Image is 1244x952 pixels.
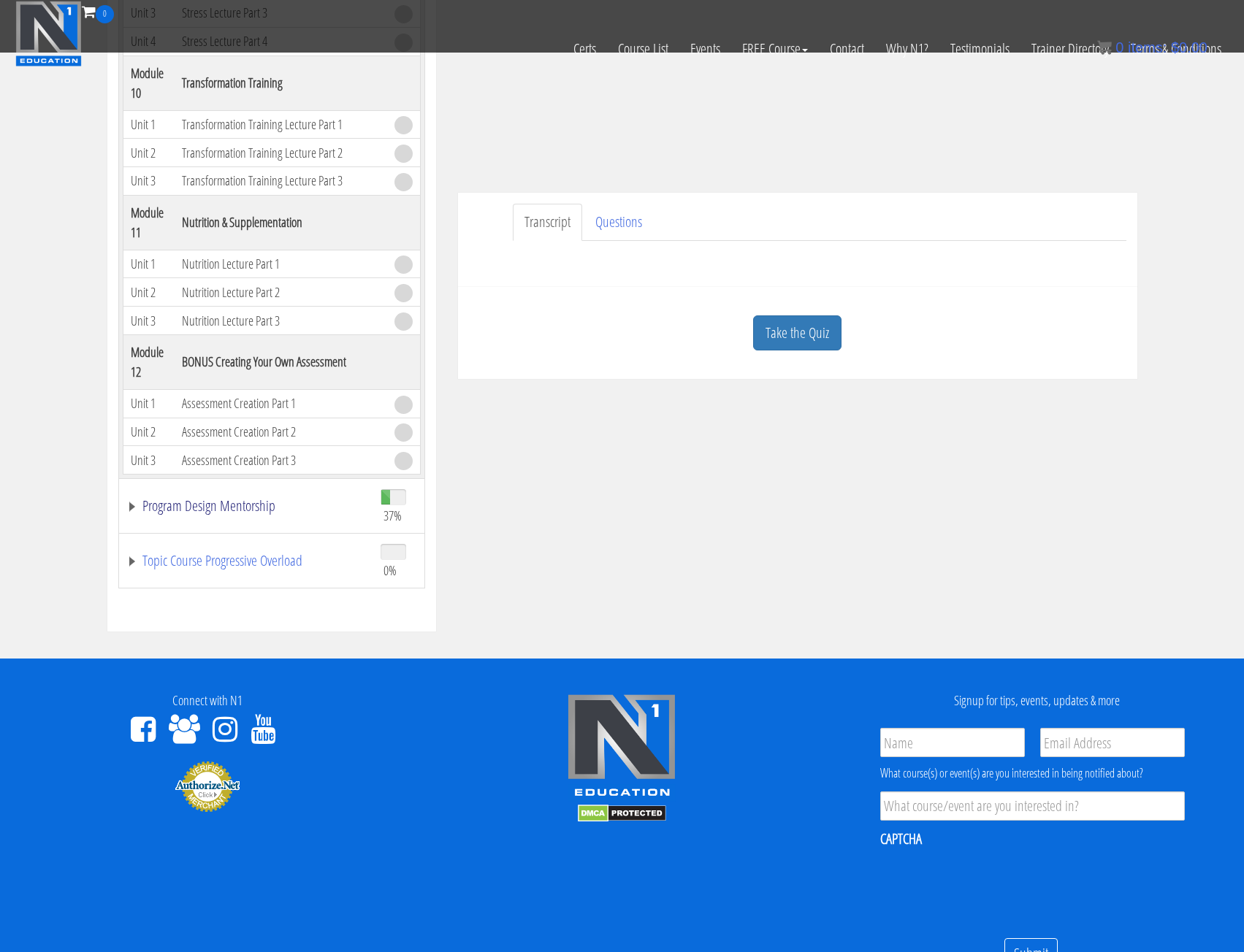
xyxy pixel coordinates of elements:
th: Transformation Training [175,55,386,110]
td: Nutrition Lecture Part 1 [175,250,386,278]
a: Trainer Directory [1020,23,1120,74]
td: Assessment Creation Part 3 [175,446,386,475]
td: Unit 3 [123,307,175,335]
span: 0% [383,562,397,578]
h4: Signup for tips, events, updates & more [840,694,1233,708]
img: icon11.png [1097,40,1112,55]
img: DMCA.com Protection Status [578,805,666,822]
input: Name [880,728,1025,757]
a: FREE Course [731,23,819,74]
h4: Connect with N1 [11,694,404,708]
input: Email Address [1040,728,1185,757]
span: $ [1171,39,1179,55]
td: Transformation Training Lecture Part 2 [175,139,386,167]
td: Nutrition Lecture Part 3 [175,307,386,335]
div: What course(s) or event(s) are you interested in being notified about? [880,764,1185,782]
td: Unit 2 [123,418,175,446]
a: Certs [562,23,607,74]
bdi: 0.00 [1171,39,1207,55]
a: 0 items: $0.00 [1097,39,1207,55]
td: Unit 1 [123,250,175,278]
td: Assessment Creation Part 2 [175,418,386,446]
span: items: [1128,39,1167,55]
img: Authorize.Net Merchant - Click to Verify [175,760,240,813]
td: Transformation Training Lecture Part 3 [175,166,386,195]
a: Topic Course Progressive Overload [126,553,366,568]
td: Unit 3 [123,166,175,195]
a: Contact [819,23,875,74]
td: Unit 2 [123,139,175,167]
a: Course List [607,23,679,74]
th: Module 11 [123,195,175,250]
a: Program Design Mentorship [126,499,366,513]
iframe: reCAPTCHA [880,858,1102,915]
th: Nutrition & Supplementation [175,195,386,250]
a: Transcript [513,204,582,241]
td: Unit 3 [123,446,175,475]
th: Module 10 [123,55,175,110]
a: Questions [584,204,654,241]
label: CAPTCHA [880,829,922,848]
span: 0 [1115,39,1123,55]
td: Transformation Training Lecture Part 1 [175,110,386,139]
a: Why N1? [875,23,939,74]
a: Events [679,23,731,74]
a: Testimonials [939,23,1020,74]
th: BONUS Creating Your Own Assessment [175,334,386,389]
td: Unit 1 [123,389,175,418]
th: Module 12 [123,334,175,389]
td: Nutrition Lecture Part 2 [175,278,386,307]
input: What course/event are you interested in? [880,791,1185,821]
img: n1-edu-logo [567,694,676,802]
span: 37% [383,507,402,523]
img: n1-education [15,1,82,66]
td: Unit 2 [123,278,175,307]
td: Unit 1 [123,110,175,139]
span: 0 [96,5,114,23]
a: 0 [82,1,114,21]
a: Take the Quiz [753,315,842,351]
a: Terms & Conditions [1120,23,1232,74]
td: Assessment Creation Part 1 [175,389,386,418]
